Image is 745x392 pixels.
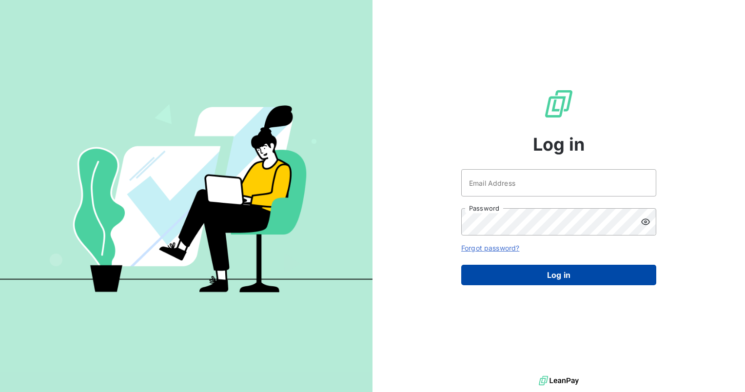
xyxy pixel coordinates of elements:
button: Log in [461,265,656,285]
span: Log in [533,131,585,157]
a: Forgot password? [461,244,519,252]
input: placeholder [461,169,656,196]
img: LeanPay Logo [543,88,574,119]
img: logo [539,373,579,388]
